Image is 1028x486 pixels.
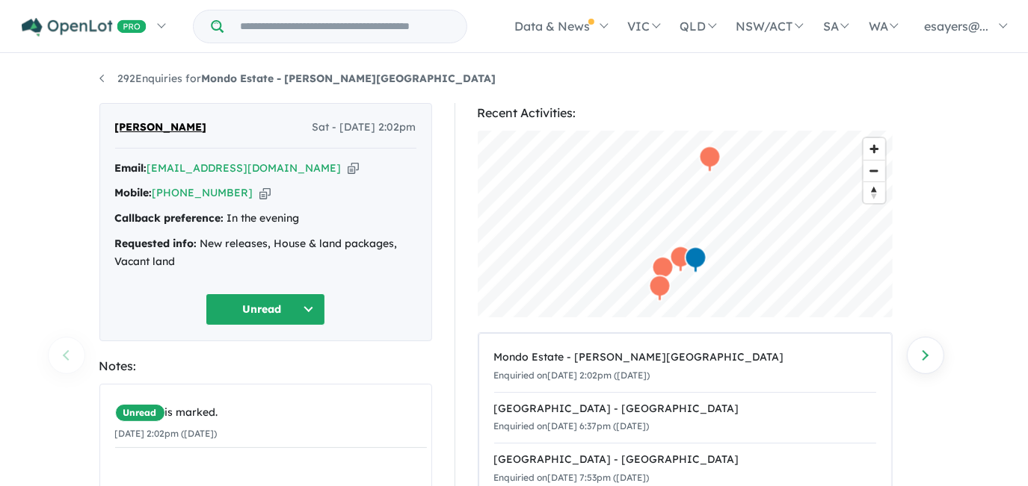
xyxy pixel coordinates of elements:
a: [PHONE_NUMBER] [153,186,253,199]
div: Map marker [651,256,674,284]
small: Enquiried on [DATE] 6:37pm ([DATE]) [494,420,650,432]
a: Mondo Estate - [PERSON_NAME][GEOGRAPHIC_DATA]Enquiried on[DATE] 2:02pm ([DATE]) [494,341,876,393]
div: is marked. [115,404,427,422]
a: [EMAIL_ADDRESS][DOMAIN_NAME] [147,161,342,175]
button: Zoom out [864,160,885,181]
a: [GEOGRAPHIC_DATA] - [GEOGRAPHIC_DATA]Enquiried on[DATE] 6:37pm ([DATE]) [494,392,876,444]
div: Map marker [698,146,721,173]
small: Enquiried on [DATE] 7:53pm ([DATE]) [494,472,650,483]
div: [GEOGRAPHIC_DATA] - [GEOGRAPHIC_DATA] [494,451,876,469]
button: Copy [259,185,271,201]
span: Zoom out [864,161,885,181]
nav: breadcrumb [99,70,929,88]
button: Copy [348,161,359,176]
div: Notes: [99,356,432,376]
span: esayers@... [924,19,988,34]
strong: Mobile: [115,186,153,199]
small: Enquiried on [DATE] 2:02pm ([DATE]) [494,370,650,381]
small: [DATE] 2:02pm ([DATE]) [115,428,218,439]
button: Unread [206,293,325,325]
canvas: Map [478,131,893,317]
span: [PERSON_NAME] [115,119,207,137]
img: Openlot PRO Logo White [22,18,147,37]
div: [GEOGRAPHIC_DATA] - [GEOGRAPHIC_DATA] [494,400,876,418]
div: Recent Activities: [478,103,893,123]
a: 292Enquiries forMondo Estate - [PERSON_NAME][GEOGRAPHIC_DATA] [99,72,496,85]
span: Unread [115,404,165,422]
div: Map marker [669,246,692,273]
strong: Callback preference: [115,211,224,225]
div: In the evening [115,210,416,228]
button: Reset bearing to north [864,181,885,203]
strong: Requested info: [115,237,197,250]
button: Zoom in [864,138,885,160]
div: Mondo Estate - [PERSON_NAME][GEOGRAPHIC_DATA] [494,349,876,367]
div: Map marker [648,275,671,302]
span: Sat - [DATE] 2:02pm [313,119,416,137]
div: Map marker [684,246,707,274]
div: New releases, House & land packages, Vacant land [115,235,416,271]
input: Try estate name, suburb, builder or developer [227,10,464,43]
strong: Email: [115,161,147,175]
strong: Mondo Estate - [PERSON_NAME][GEOGRAPHIC_DATA] [202,72,496,85]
